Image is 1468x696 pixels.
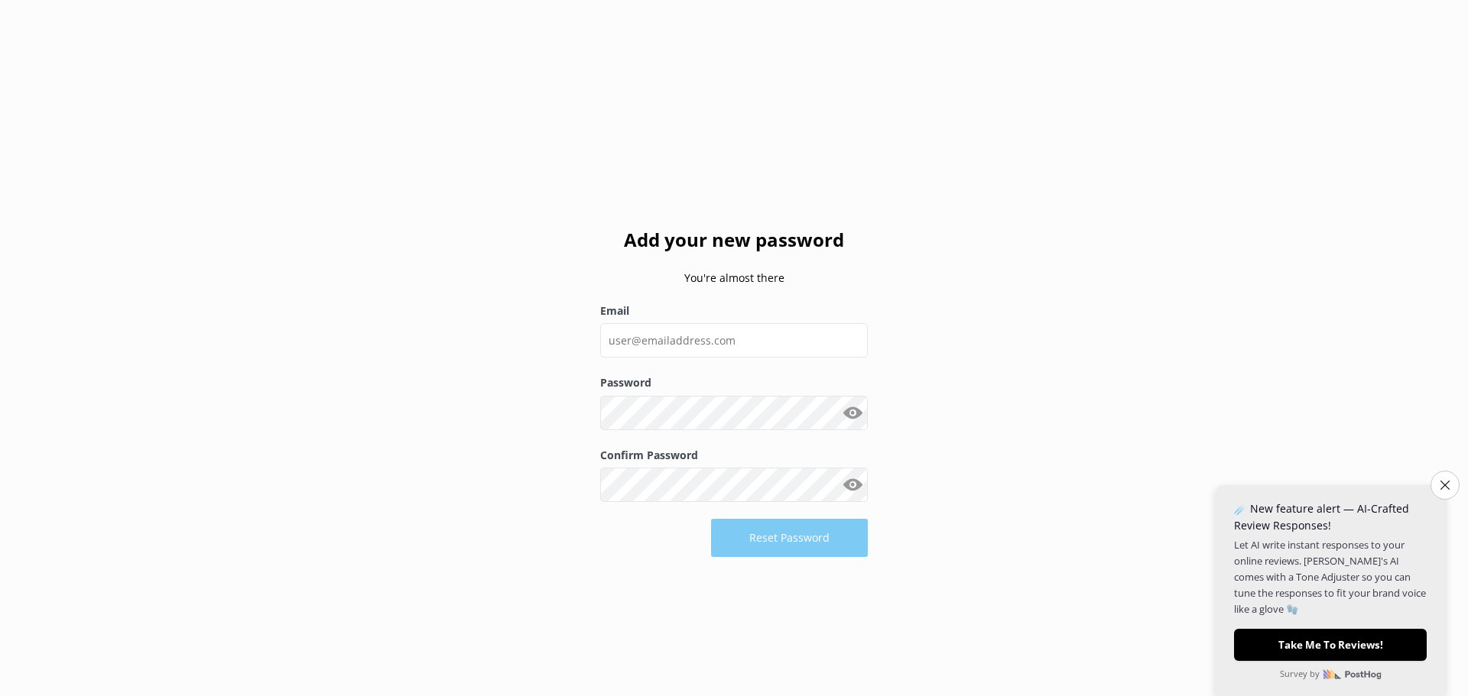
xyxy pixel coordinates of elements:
button: Show password [837,397,868,428]
h2: Add your new password [600,225,868,254]
p: You're almost there [600,270,868,286]
label: Password [600,374,868,391]
input: user@emailaddress.com [600,323,868,358]
label: Email [600,303,868,319]
label: Confirm Password [600,447,868,464]
button: Show password [837,470,868,500]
